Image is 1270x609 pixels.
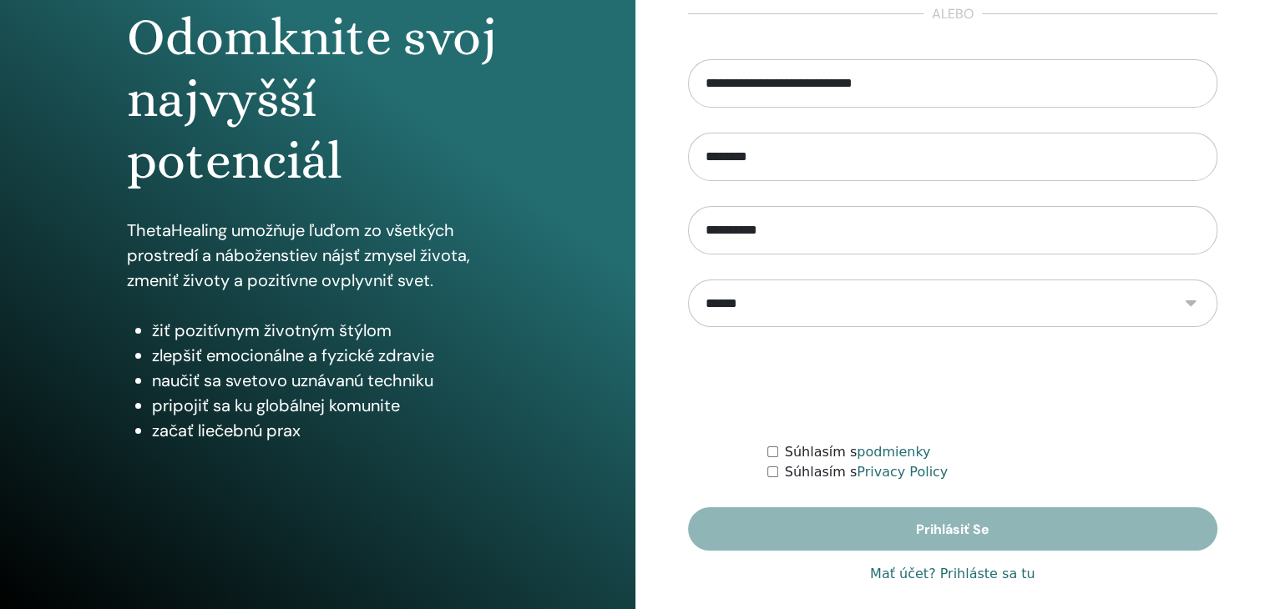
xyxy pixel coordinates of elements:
[785,462,949,482] label: Súhlasím s
[152,393,509,418] li: pripojiť sa ku globálnej komunite
[857,464,948,480] a: Privacy Policy
[152,318,509,343] li: žiť pozitívnym životným štýlom
[870,564,1035,584] a: Mať účet? Prihláste sa tu
[152,343,509,368] li: zlepšiť emocionálne a fyzické zdravie
[857,444,930,460] a: podmienky
[826,352,1080,417] iframe: reCAPTCHA
[127,218,509,293] p: ThetaHealing umožňuje ľuďom zo všetkých prostredí a náboženstiev nájsť zmysel života, zmeniť živo...
[152,418,509,443] li: začať liečebnú prax
[923,4,982,24] span: alebo
[127,7,509,193] h1: Odomknite svoj najvyšší potenciál
[152,368,509,393] li: naučiť sa svetovo uznávanú techniku
[785,442,931,462] label: Súhlasím s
